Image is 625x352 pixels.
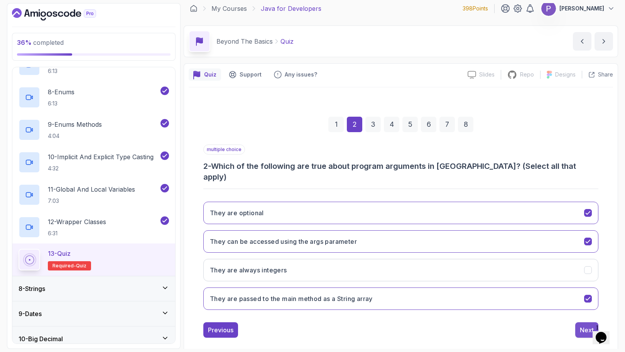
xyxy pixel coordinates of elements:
div: 5 [402,117,418,132]
p: Designs [555,71,576,78]
a: Dashboard [190,5,198,12]
p: Support [240,71,262,78]
span: Required- [52,263,76,269]
span: quiz [76,263,86,269]
p: 398 Points [463,5,488,12]
button: next content [595,32,613,51]
button: user profile image[PERSON_NAME] [541,1,615,16]
h3: 8 - Strings [19,284,45,293]
button: 11-Global And Local Variables7:03 [19,184,169,206]
p: Repo [520,71,534,78]
h3: They are optional [210,208,264,218]
p: 12 - Wrapper Classes [48,217,106,226]
p: 11 - Global And Local Variables [48,185,135,194]
p: 13 - Quiz [48,249,71,258]
button: 13-QuizRequired-quiz [19,249,169,270]
a: Dashboard [12,8,114,20]
button: Next [575,322,598,338]
p: Any issues? [285,71,317,78]
p: 8 - Enums [48,87,74,97]
a: My Courses [211,4,247,13]
h3: 9 - Dates [19,309,42,318]
div: 1 [328,117,344,132]
button: Support button [224,68,266,81]
p: 4:04 [48,132,102,140]
p: 9 - Enums Methods [48,120,102,129]
h3: 10 - Big Decimal [19,334,63,343]
button: They are optional [203,202,598,224]
h3: 2 - Which of the following are true about program arguments in [GEOGRAPHIC_DATA]? (Select all tha... [203,161,598,182]
div: 3 [365,117,381,132]
div: Next [580,325,594,335]
div: 7 [439,117,455,132]
div: 6 [421,117,436,132]
p: 6:31 [48,230,106,237]
h3: They are always integers [210,265,287,275]
p: 6:13 [48,100,74,107]
p: Slides [479,71,495,78]
button: 10-Implicit And Explicit Type Casting4:32 [19,151,169,173]
button: Feedback button [269,68,322,81]
span: 36 % [17,39,32,46]
p: 10 - Implicit And Explicit Type Casting [48,152,154,162]
p: Quiz [204,71,216,78]
button: quiz button [189,68,221,81]
h3: They can be accessed using the args parameter [210,237,357,246]
div: Previous [208,325,233,335]
button: previous content [573,32,591,51]
button: 9-Dates [12,301,175,326]
button: 8-Enums6:13 [19,87,169,108]
iframe: chat widget [593,321,617,344]
span: completed [17,39,64,46]
img: user profile image [541,1,556,16]
div: 4 [384,117,399,132]
button: They are passed to the main method as a String array [203,287,598,310]
p: Quiz [280,37,294,46]
button: They can be accessed using the args parameter [203,230,598,253]
h3: They are passed to the main method as a String array [210,294,373,303]
button: 8-Strings [12,276,175,301]
p: 7:03 [48,197,135,205]
button: 10-Big Decimal [12,326,175,351]
p: Beyond The Basics [216,37,273,46]
p: multiple choice [203,145,245,155]
p: Share [598,71,613,78]
p: 6:13 [48,67,96,75]
button: Previous [203,322,238,338]
p: 4:32 [48,165,154,172]
button: Share [582,71,613,78]
div: 2 [347,117,362,132]
p: [PERSON_NAME] [559,5,604,12]
button: They are always integers [203,259,598,281]
div: 8 [458,117,473,132]
button: 9-Enums Methods4:04 [19,119,169,141]
p: Java for Developers [261,4,321,13]
button: 12-Wrapper Classes6:31 [19,216,169,238]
